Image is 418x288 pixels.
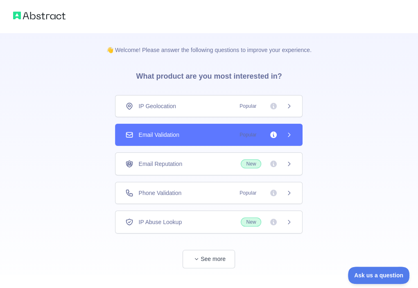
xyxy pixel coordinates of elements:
[93,33,325,54] p: 👋 Welcome! Please answer the following questions to improve your experience.
[183,250,235,268] button: See more
[241,218,261,227] span: New
[123,54,295,95] h3: What product are you most interested in?
[235,102,261,110] span: Popular
[235,131,261,139] span: Popular
[235,189,261,197] span: Popular
[348,267,410,284] iframe: Toggle Customer Support
[138,131,179,139] span: Email Validation
[13,10,66,21] img: Abstract logo
[138,160,182,168] span: Email Reputation
[241,159,261,168] span: New
[138,218,182,226] span: IP Abuse Lookup
[138,102,176,110] span: IP Geolocation
[138,189,181,197] span: Phone Validation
